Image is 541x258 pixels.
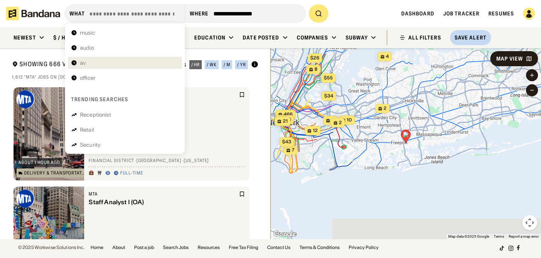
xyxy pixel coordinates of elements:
[314,66,317,73] span: 8
[267,245,290,250] a: Contact Us
[6,7,60,20] img: Bandana logotype
[488,10,514,17] a: Resumes
[207,62,217,67] div: / wk
[282,139,291,144] span: $43
[224,62,230,67] div: / m
[70,10,85,17] div: what
[17,90,35,108] img: MTA logo
[24,171,85,175] div: Delivery & Transportation
[53,34,77,41] div: $ / hour
[401,10,434,17] a: Dashboard
[494,234,504,238] a: Terms (opens in new tab)
[80,142,101,147] div: Security
[194,34,225,41] div: Education
[191,62,200,67] div: / hr
[12,84,258,239] div: grid
[80,127,94,132] div: Retail
[283,118,288,124] span: 21
[91,245,103,250] a: Home
[14,34,36,41] div: Newest
[297,34,328,41] div: Companies
[346,34,368,41] div: Subway
[18,160,60,165] div: about 1 hour ago
[89,158,245,164] div: Financial District · [GEOGRAPHIC_DATA] · [US_STATE]
[324,75,333,80] span: $55
[190,10,209,17] div: Where
[80,30,95,35] div: music
[18,245,85,250] div: © 2025 Workwise Solutions Inc.
[386,53,389,60] span: 4
[80,112,111,117] div: Receptionist
[339,120,342,126] span: 2
[347,117,352,123] span: 10
[408,35,441,40] div: ALL FILTERS
[229,245,258,250] a: Free Tax Filing
[163,245,189,250] a: Search Jobs
[89,191,237,197] div: MTA
[272,229,297,239] a: Open this area in Google Maps (opens a new window)
[522,215,537,230] button: Map camera controls
[455,34,487,41] div: Save Alert
[384,105,387,112] span: 2
[284,111,293,118] span: 466
[89,199,237,206] div: Staff Analyst I (OA)
[120,170,143,176] div: Full-time
[134,245,154,250] a: Post a job
[80,60,86,65] div: av
[80,75,95,80] div: officer
[12,60,177,70] div: Showing 666 Verified Jobs
[496,56,523,61] div: Map View
[112,245,125,250] a: About
[17,190,35,208] img: MTA logo
[310,55,319,61] span: $26
[12,74,258,80] div: 1,612 "mta" jobs on [DOMAIN_NAME]
[71,96,128,103] div: Trending searches
[272,229,297,239] img: Google
[331,117,334,124] span: 4
[443,10,479,17] a: Job Tracker
[509,234,539,238] a: Report a map error
[313,127,318,134] span: 12
[299,245,340,250] a: Terms & Conditions
[243,34,279,41] div: Date Posted
[237,62,246,67] div: / yr
[324,93,333,99] span: $34
[448,234,489,238] span: Map data ©2025 Google
[80,45,94,50] div: audio
[349,245,379,250] a: Privacy Policy
[198,245,220,250] a: Resources
[292,147,295,153] span: 7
